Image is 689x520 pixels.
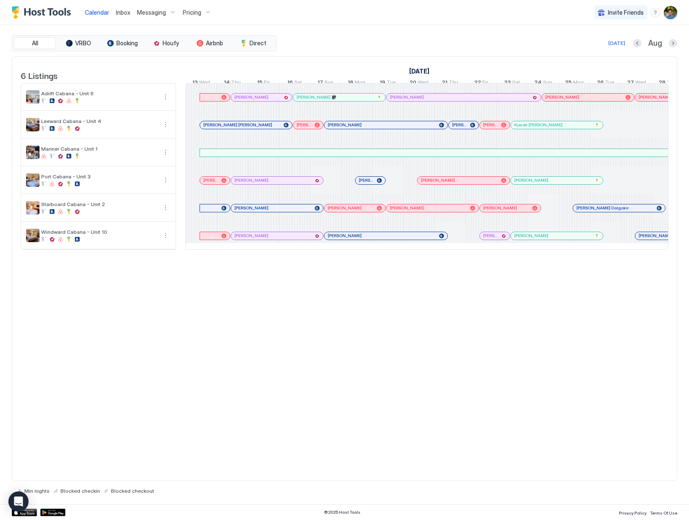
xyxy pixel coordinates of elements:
a: Google Play Store [40,509,66,516]
a: August 19, 2025 [378,77,398,89]
div: listing image [26,90,39,104]
span: [PERSON_NAME] [483,233,498,238]
span: Aug [648,39,662,48]
a: August 26, 2025 [595,77,616,89]
span: [PERSON_NAME] [328,205,362,211]
div: menu [160,203,171,213]
span: 25 [565,79,572,88]
div: menu [160,147,171,157]
span: 17 [318,79,323,88]
span: [PERSON_NAME] [203,178,218,183]
span: 28 [659,79,665,88]
div: tab-group [12,35,276,51]
button: More options [160,92,171,102]
button: Previous month [633,39,642,47]
span: Thu [667,79,676,88]
span: Windward Cabana - Unit 10 [41,229,157,235]
span: [PERSON_NAME] [514,178,548,183]
button: Next month [669,39,677,47]
button: Houfy [145,37,187,49]
span: Invite Friends [608,9,644,16]
a: Host Tools Logo [12,6,75,19]
span: Fri [264,79,270,88]
span: [PERSON_NAME] [359,178,373,183]
span: All [32,39,38,47]
span: [PERSON_NAME] [328,122,362,128]
span: Inbox [116,9,130,16]
span: 13 [192,79,198,88]
span: Calendar [85,9,109,16]
span: [PERSON_NAME] [234,205,268,211]
span: [PERSON_NAME] [328,233,362,238]
span: Tue [387,79,396,88]
div: menu [160,230,171,240]
span: [PERSON_NAME] [PERSON_NAME] [203,122,272,128]
span: [PERSON_NAME] [514,233,548,238]
span: 18 [348,79,353,88]
span: Wed [418,79,429,88]
span: Adrift Cabana - Unit 6 [41,90,157,97]
span: Mon [355,79,366,88]
span: Port Cabana - Unit 3 [41,173,157,180]
span: Pricing [183,9,201,16]
a: August 22, 2025 [472,77,490,89]
span: 24 [534,79,542,88]
span: [PERSON_NAME] [483,122,498,128]
a: Privacy Policy [619,508,647,517]
span: © 2025 Host Tools [324,510,360,515]
span: Kjereti [PERSON_NAME] [514,122,563,128]
a: August 21, 2025 [440,77,460,89]
span: 6 Listings [21,69,58,81]
a: Calendar [85,8,109,17]
span: Direct [250,39,266,47]
div: menu [160,120,171,130]
span: 19 [380,79,385,88]
div: listing image [26,201,39,214]
span: Houfy [163,39,179,47]
span: [PERSON_NAME] [545,94,579,100]
span: [PERSON_NAME] [234,233,268,238]
span: Airbnb [206,39,223,47]
span: 15 [257,79,263,88]
div: listing image [26,118,39,131]
span: Thu [449,79,458,88]
span: [PERSON_NAME] [390,94,424,100]
div: menu [160,92,171,102]
div: App Store [12,509,37,516]
span: 21 [442,79,447,88]
span: Thu [231,79,241,88]
div: listing image [26,173,39,187]
span: 14 [224,79,230,88]
span: Starboard Cabana - Unit 2 [41,201,157,207]
span: 26 [597,79,604,88]
span: [PERSON_NAME] [639,94,673,100]
span: Blocked checkin [60,488,100,494]
button: More options [160,120,171,130]
button: More options [160,175,171,185]
span: 27 [627,79,634,88]
button: More options [160,203,171,213]
span: 23 [504,79,511,88]
span: [PERSON_NAME] [421,178,455,183]
a: August 16, 2025 [285,77,304,89]
span: Privacy Policy [619,510,647,515]
span: [PERSON_NAME] [639,233,673,238]
span: [PERSON_NAME] [390,205,424,211]
span: Messaging [137,9,166,16]
a: August 14, 2025 [222,77,243,89]
a: August 18, 2025 [346,77,368,89]
button: Direct [232,37,274,49]
span: Leeward Cabana - Unit 4 [41,118,157,124]
span: Sun [324,79,334,88]
button: More options [160,147,171,157]
button: VRBO [58,37,100,49]
span: 20 [410,79,416,88]
span: Sun [543,79,552,88]
a: August 13, 2025 [190,77,212,89]
span: [PERSON_NAME] [483,205,517,211]
div: User profile [664,6,677,19]
span: 16 [287,79,293,88]
span: Mon [573,79,584,88]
